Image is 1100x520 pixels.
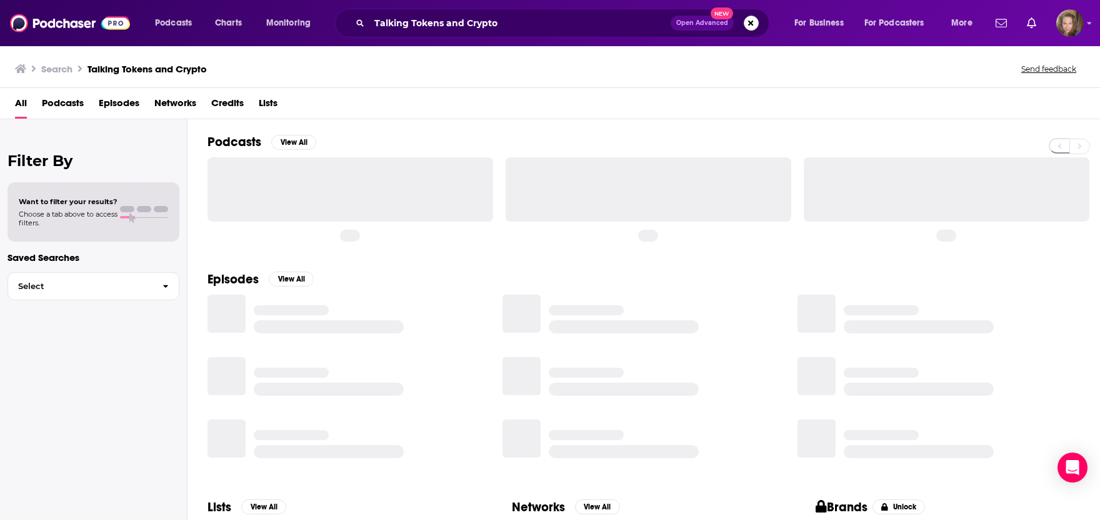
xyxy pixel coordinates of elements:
h3: Talking Tokens and Crypto [87,63,207,75]
a: Podcasts [42,93,84,119]
button: Open AdvancedNew [671,16,734,31]
h2: Networks [512,499,565,515]
span: Open Advanced [676,20,728,26]
span: Charts [215,14,242,32]
button: open menu [942,13,988,33]
span: Monitoring [266,14,311,32]
div: Open Intercom Messenger [1057,453,1087,483]
button: open menu [146,13,208,33]
a: Show notifications dropdown [991,12,1012,34]
p: Saved Searches [7,252,179,263]
h2: Filter By [7,152,179,170]
span: Podcasts [155,14,192,32]
a: ListsView All [207,499,286,515]
h3: Search [41,63,72,75]
button: Send feedback [1017,64,1080,74]
a: Show notifications dropdown [1022,12,1041,34]
a: PodcastsView All [207,134,316,150]
a: Lists [259,93,277,119]
span: New [711,7,733,19]
a: All [15,93,27,119]
img: Podchaser - Follow, Share and Rate Podcasts [10,11,130,35]
img: User Profile [1056,9,1084,37]
a: Episodes [99,93,139,119]
a: Networks [154,93,196,119]
button: View All [271,135,316,150]
a: EpisodesView All [207,272,314,287]
span: Choose a tab above to access filters. [19,210,117,227]
input: Search podcasts, credits, & more... [369,13,671,33]
h2: Brands [816,499,867,515]
button: Select [7,272,179,300]
span: More [951,14,972,32]
h2: Lists [207,499,231,515]
span: Select [8,282,152,290]
button: open menu [856,13,942,33]
a: Charts [207,13,249,33]
h2: Podcasts [207,134,261,150]
button: open menu [786,13,859,33]
span: For Business [794,14,844,32]
span: For Podcasters [864,14,924,32]
button: View All [241,499,286,514]
button: View All [269,272,314,287]
span: Want to filter your results? [19,197,117,206]
button: View All [575,499,620,514]
a: NetworksView All [512,499,620,515]
button: Unlock [872,499,926,514]
h2: Episodes [207,272,259,287]
span: Logged in as smcclure267 [1056,9,1084,37]
div: Search podcasts, credits, & more... [347,9,781,37]
a: Credits [211,93,244,119]
button: Show profile menu [1056,9,1084,37]
button: open menu [257,13,327,33]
